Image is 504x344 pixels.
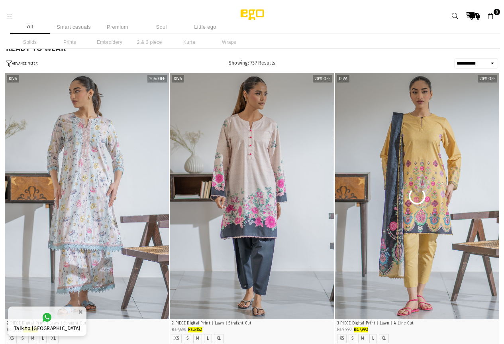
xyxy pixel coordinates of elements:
[337,75,349,83] label: Diva
[10,336,14,341] label: XS
[186,336,188,341] label: S
[6,44,498,52] h1: READY TO WEAR
[175,336,179,341] label: XS
[185,20,225,34] li: Little ego
[172,320,332,326] p: 2 PIECE Digital Print | Lawn | Straight Cut
[335,73,499,319] div: 1 / 4
[54,20,94,34] li: Smart casuals
[7,75,19,83] label: Diva
[7,327,22,332] span: Rs.7,990
[340,336,344,341] label: XS
[229,60,275,66] span: Showing: 737 Results
[10,20,50,34] li: All
[313,75,332,83] label: 20% off
[361,336,364,341] label: M
[7,320,167,326] p: 2 PIECE Digital Print | Lawn | Straight Cut
[494,9,500,15] span: 0
[218,8,286,24] img: Ego
[6,60,37,67] button: ADVANCE FILTER
[170,73,334,319] img: Interval 2 piece
[98,20,137,34] li: Premium
[382,336,386,341] label: XL
[372,336,374,341] label: L
[31,336,34,341] label: M
[170,73,334,319] div: 1 / 4
[5,73,169,319] a: 1 / 42 / 43 / 44 / 4
[207,336,209,341] label: L
[188,327,202,332] span: Rs.6,152
[129,36,169,49] li: 2 & 3 piece
[50,36,90,49] li: Prints
[90,36,129,49] li: Embroidery
[354,327,368,332] span: Rs.7,992
[169,73,333,319] div: 2 / 4
[5,73,169,319] div: 1 / 4
[337,320,497,326] p: 3 PIECE Digital Print | Lawn | A-Line Cut
[196,336,199,341] label: M
[5,73,169,319] img: Bonita 2 piece
[169,73,333,319] img: Bonita 2 piece
[334,73,498,319] img: Interval 2 piece
[51,336,56,341] label: XL
[22,336,24,341] label: S
[8,307,86,336] a: Talk to [GEOGRAPHIC_DATA]
[170,73,334,319] a: 1 / 42 / 43 / 44 / 4
[217,336,221,341] label: XL
[478,75,497,83] label: 20% off
[172,75,184,83] label: Diva
[42,336,44,341] label: L
[351,336,353,341] label: S
[448,9,462,23] a: Search
[172,327,186,332] span: Rs.7,690
[209,36,249,49] li: Wraps
[335,73,499,319] img: Charm 3 piece
[147,75,167,83] label: 20% off
[76,305,85,318] button: ×
[335,73,499,319] a: 1 / 42 / 43 / 44 / 4
[484,9,498,23] a: 0
[337,327,352,332] span: Rs.9,990
[10,36,50,49] li: Solids
[169,36,209,49] li: Kurta
[141,20,181,34] li: Soul
[2,13,17,19] a: Menu
[334,73,498,319] div: 2 / 4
